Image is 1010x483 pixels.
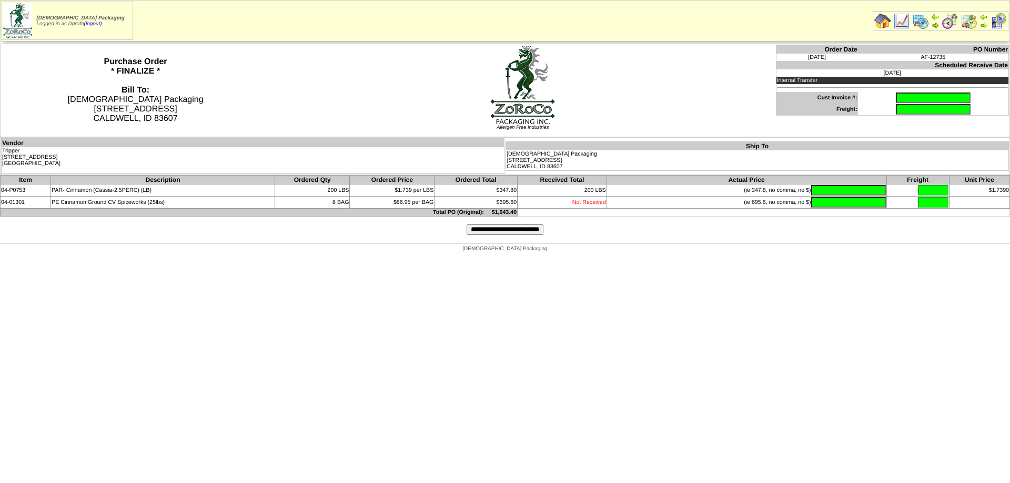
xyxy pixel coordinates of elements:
[776,92,857,104] td: Cust Invoice #:
[776,104,857,116] td: Freight:
[942,13,958,29] img: calendarblend.gif
[776,61,1008,69] th: Scheduled Receive Date
[51,197,275,209] td: PE Cinnamon Ground CV Spiceworks (25lbs)
[435,184,518,197] td: $347.80
[1,197,51,209] td: 04-01301
[518,176,607,184] th: Received Total
[979,13,988,21] img: arrowleft.gif
[912,13,929,29] img: calendarprod.gif
[275,197,350,209] td: 8 BAG
[776,77,1008,84] td: Internal Transfer
[961,13,977,29] img: calendarinout.gif
[518,184,607,197] td: 200 LBS
[949,184,1009,197] td: $1.7390
[874,13,891,29] img: home.gif
[2,147,504,174] td: Tripper [STREET_ADDRESS] [GEOGRAPHIC_DATA]
[3,3,32,38] img: zoroco-logo-small.webp
[275,176,350,184] th: Ordered Qty
[1,44,271,137] th: Purchase Order * FINALIZE *
[1,176,51,184] th: Item
[51,184,275,197] td: PAR- Cinnamon (Cassia-2.5PERC) (LB)
[776,45,857,54] th: Order Date
[1,184,51,197] td: 04-P0753
[931,21,940,29] img: arrowright.gif
[979,21,988,29] img: arrowright.gif
[1,209,518,217] td: Total PO (Original): $1,043.40
[607,184,886,197] td: (ie 347.8, no comma, no $)
[506,150,1009,171] td: [DEMOGRAPHIC_DATA] Packaging [STREET_ADDRESS] CALDWELL, ID 83607
[607,197,886,209] td: (ie 695.6, no comma, no $)
[2,139,504,148] th: Vendor
[435,176,518,184] th: Ordered Total
[497,125,549,130] span: Allergen Free Industries
[350,197,435,209] td: $86.95 per BAG
[490,45,555,125] img: logoBig.jpg
[37,15,125,27] span: Logged in as Dgroth
[931,13,940,21] img: arrowleft.gif
[122,86,149,95] strong: Bill To:
[462,246,547,252] span: [DEMOGRAPHIC_DATA] Packaging
[275,184,350,197] td: 200 LBS
[435,197,518,209] td: $695.60
[886,176,949,184] th: Freight
[949,176,1009,184] th: Unit Price
[84,21,102,27] a: (logout)
[37,15,125,21] span: [DEMOGRAPHIC_DATA] Packaging
[506,142,1009,151] th: Ship To
[51,176,275,184] th: Description
[893,13,910,29] img: line_graph.gif
[776,54,857,61] td: [DATE]
[67,86,203,123] span: [DEMOGRAPHIC_DATA] Packaging [STREET_ADDRESS] CALDWELL, ID 83607
[350,184,435,197] td: $1.739 per LBS
[990,13,1007,29] img: calendarcustomer.gif
[858,54,1009,61] td: AF-12735
[572,199,606,205] span: Not Received
[776,69,1008,77] td: [DATE]
[350,176,435,184] th: Ordered Price
[607,176,886,184] th: Actual Price
[858,45,1009,54] th: PO Number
